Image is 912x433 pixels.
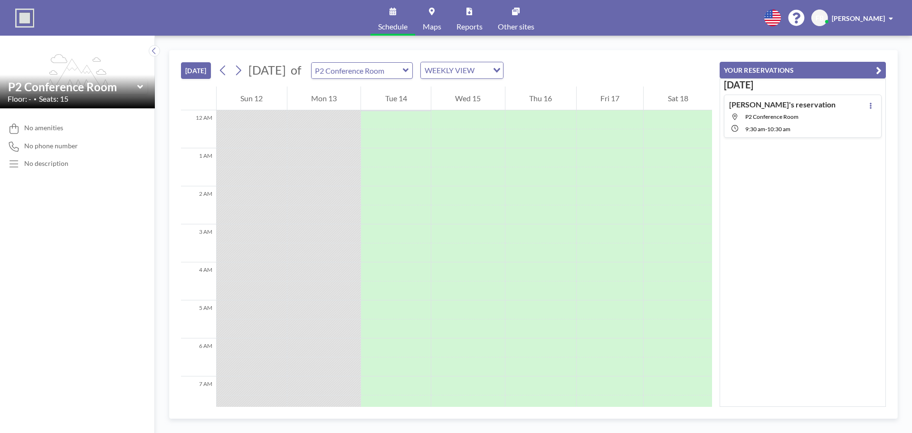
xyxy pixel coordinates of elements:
div: Search for option [421,62,503,78]
div: Fri 17 [577,87,644,110]
span: No phone number [24,142,78,150]
span: [PERSON_NAME] [832,14,885,22]
div: 3 AM [181,224,216,262]
h4: [PERSON_NAME]'s reservation [729,100,836,109]
span: WEEKLY VIEW [423,64,476,77]
h3: [DATE] [724,79,882,91]
div: 12 AM [181,110,216,148]
div: Tue 14 [361,87,431,110]
span: 10:30 AM [767,125,790,133]
span: No amenities [24,124,63,132]
div: Thu 16 [505,87,576,110]
span: Schedule [378,23,408,30]
div: Wed 15 [431,87,505,110]
div: No description [24,159,68,168]
span: P2 Conference Room [745,113,798,120]
img: organization-logo [15,9,34,28]
input: P2 Conference Room [312,63,403,78]
span: Floor: - [8,94,31,104]
span: Reports [456,23,483,30]
div: 6 AM [181,338,216,376]
span: • [34,96,37,102]
button: YOUR RESERVATIONS [720,62,886,78]
span: [DATE] [248,63,286,77]
span: Maps [423,23,441,30]
div: Sat 18 [644,87,712,110]
span: 9:30 AM [745,125,765,133]
div: 4 AM [181,262,216,300]
span: Seats: 15 [39,94,68,104]
div: Mon 13 [287,87,361,110]
div: 7 AM [181,376,216,414]
div: 2 AM [181,186,216,224]
span: FB [816,14,824,22]
div: Sun 12 [217,87,287,110]
button: [DATE] [181,62,211,79]
input: Search for option [477,64,487,77]
span: Other sites [498,23,534,30]
span: of [291,63,301,77]
div: 1 AM [181,148,216,186]
div: 5 AM [181,300,216,338]
span: - [765,125,767,133]
input: P2 Conference Room [8,80,137,94]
